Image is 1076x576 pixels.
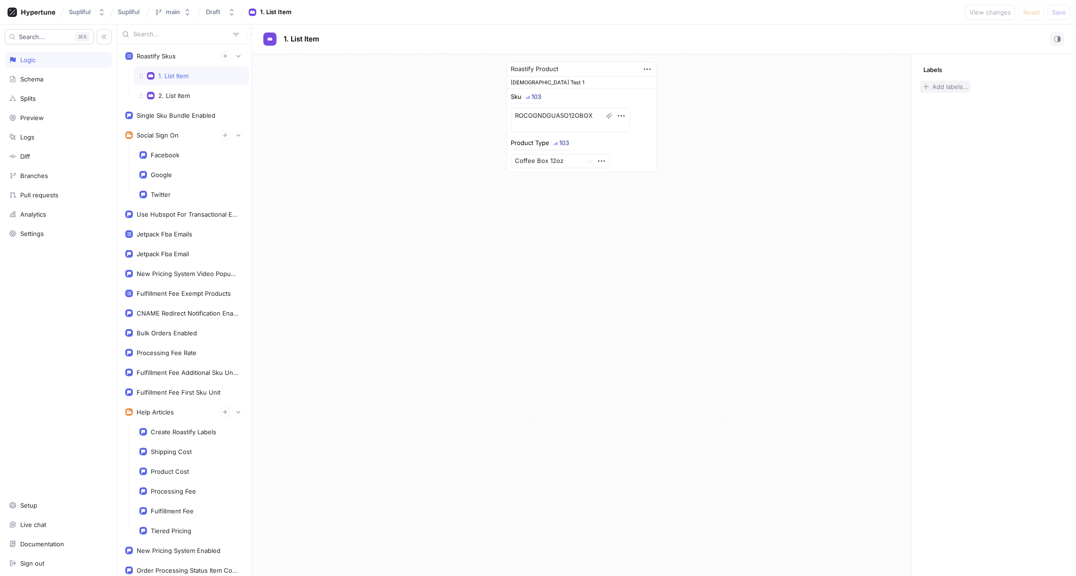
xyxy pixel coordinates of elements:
button: Draft [202,4,239,20]
div: 1. List Item [158,72,188,80]
div: Setup [20,502,37,509]
div: Order Processing Status Item Count [PERSON_NAME] [137,567,239,574]
div: Bulk Orders Enabled [137,329,197,337]
div: Analytics [20,211,46,218]
div: Shipping Cost [151,448,192,455]
div: Product Type [511,140,550,146]
div: Help Articles [137,408,174,416]
div: Settings [20,230,44,237]
input: Search... [133,30,229,39]
span: Reset [1023,9,1040,15]
div: Use Hubspot For Transactional Emails [137,211,239,218]
div: Fulfillment Fee Additional Sku Units [137,369,239,376]
div: K [75,32,90,41]
p: Labels [923,66,942,73]
button: Reset [1019,5,1044,20]
button: Add labels... [920,81,971,93]
div: Social Sign On [137,131,179,139]
div: Diff [20,153,30,160]
div: Add labels... [932,84,969,90]
button: Search...K [5,29,94,44]
div: Branches [20,172,48,179]
button: View changes [965,5,1015,20]
div: Product Cost [151,468,189,475]
div: Twitter [151,191,171,198]
div: Fulfillment Fee Exempt Products [137,290,231,297]
button: Supliful [65,4,109,20]
div: Supliful [69,8,90,16]
div: main [166,8,180,16]
div: Jetpack Fba Emails [137,230,192,238]
button: main [151,4,195,20]
div: New Pricing System Enabled [137,547,220,554]
div: Jetpack Fba Email [137,250,189,258]
div: Pull requests [20,191,58,199]
div: Roastify Product [511,65,559,74]
div: Fulfillment Fee First Sku Unit [137,389,220,396]
span: Supliful [118,8,139,15]
div: 1. List Item [260,8,292,17]
div: Roastify Skus [137,52,176,60]
div: Schema [20,75,43,83]
p: 1. List Item [284,34,319,45]
div: Processing Fee [151,487,196,495]
span: Save [1052,9,1066,15]
div: Fulfillment Fee [151,507,194,515]
div: Documentation [20,540,64,548]
button: Save [1048,5,1070,20]
div: Logic [20,56,36,64]
div: Single Sku Bundle Enabled [137,112,215,119]
div: 103 [560,140,570,146]
textarea: ROCOGNDGUASO12OBOX [511,108,630,132]
div: Splits [20,95,36,102]
span: Search... [19,34,45,40]
div: Facebook [151,151,179,159]
a: Documentation [5,536,112,552]
div: CNAME Redirect Notification Enabled [137,309,239,317]
div: 103 [532,94,542,100]
div: Sign out [20,560,44,567]
div: 2. List Item [158,92,190,99]
div: Tiered Pricing [151,527,191,535]
div: Processing Fee Rate [137,349,196,357]
div: Preview [20,114,44,122]
div: Sku [511,94,522,100]
div: Draft [206,8,220,16]
div: [DEMOGRAPHIC_DATA] Test 1 [507,77,656,89]
span: View changes [970,9,1011,15]
div: Live chat [20,521,46,528]
div: Logs [20,133,34,141]
div: Create Roastify Labels [151,428,216,436]
div: New Pricing System Video Popup Enabled [137,270,239,277]
div: Google [151,171,172,178]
